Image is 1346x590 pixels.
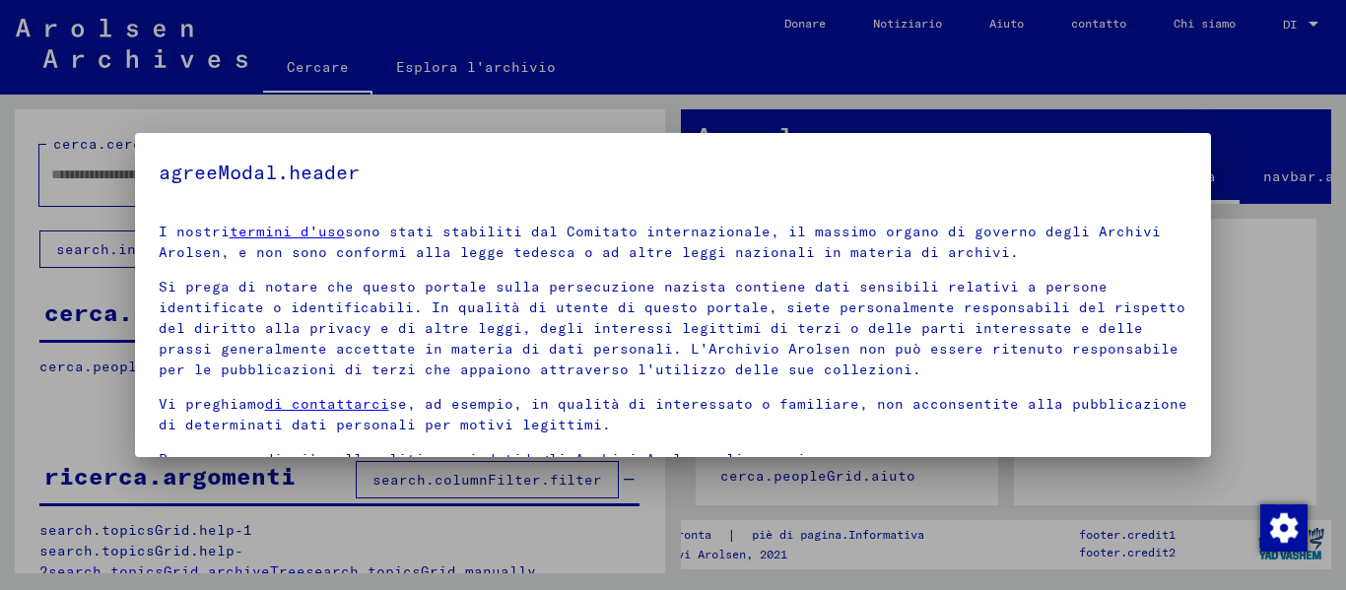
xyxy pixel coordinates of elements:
[159,278,1185,378] font: Si prega di notare che questo portale sulla persecuzione nazista contiene dati sensibili relativi...
[230,223,345,240] a: termini d'uso
[159,223,230,240] font: I nostri
[522,450,815,468] font: degli Archivi Arolsen clicca qui.
[159,160,360,184] font: agreeModal.header
[159,395,1187,433] font: se, ad esempio, in qualità di interessato o familiare, non acconsentite alla pubblicazione di det...
[1260,504,1308,552] img: Modifica consenso
[159,395,265,413] font: Vi preghiamo
[159,450,371,468] font: Per saperne di più sulla
[371,450,522,468] a: politica sui dati
[265,395,389,413] a: di contattarci
[159,223,1161,261] font: sono stati stabiliti dal Comitato internazionale, il massimo organo di governo degli Archivi Arol...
